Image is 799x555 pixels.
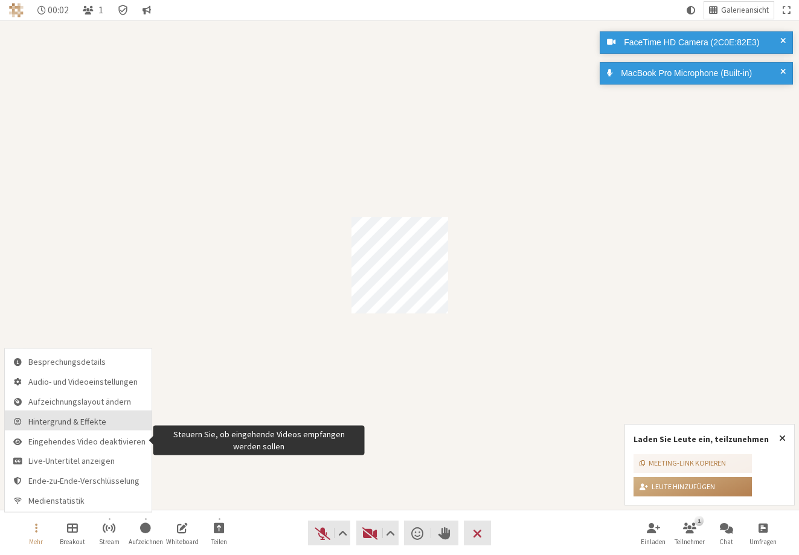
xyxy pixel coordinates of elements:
[620,36,785,49] div: FaceTime HD Camera (2C0E:82E3)
[129,517,162,550] button: Aufzeichnung starten
[675,538,705,545] span: Teilnehmer
[28,476,146,486] span: Ende-zu-Ende-Verschlüsselung
[202,517,236,550] button: Freigabe starten
[9,3,24,18] img: Iotum
[431,521,458,545] button: Hand heben
[98,5,103,15] span: 1
[5,490,152,512] button: Medienstatistik
[335,521,350,545] button: Audioeinstellungen
[5,431,152,451] button: Steuern Sie, ob eingehende Videos empfangen werden sollen
[28,397,146,406] span: Aufzeichnungslayout ändern
[19,517,53,550] button: Menü öffnen
[719,538,733,545] span: Chat
[617,67,785,80] div: MacBook Pro Microphone (Built-in)
[710,517,743,550] button: Chat öffnen
[78,2,108,19] button: Teilnehmerliste öffnen
[383,521,398,545] button: Videoeinstellungen
[129,538,163,545] span: Aufzeichnen
[673,517,707,550] button: Teilnehmerliste öffnen
[464,521,491,545] button: Besprechung beenden oder verlassen
[721,6,769,15] span: Galerieansicht
[5,349,152,371] button: Sara Atteby - iotum's Meeting
[48,5,69,15] span: 00:02
[28,496,146,505] span: Medienstatistik
[28,377,146,386] span: Audio- und Videoeinstellungen
[641,538,666,545] span: Einladen
[634,434,769,444] label: Laden Sie Leute ein, teilzunehmen
[308,521,350,545] button: Stummschaltung aufheben (⌘+Umschalt+A)
[166,538,199,545] span: Whiteboard
[92,517,126,550] button: Streaming starten
[682,2,700,19] button: Systemmodus verwenden
[634,454,752,473] button: Meeting-Link kopieren
[5,371,152,391] button: Besprechungseinstellungen
[112,2,133,19] div: Besprechungsdetails Verschlüsselung aktiviert
[138,2,156,19] button: Gespräch
[33,2,74,19] div: Timer
[28,358,146,367] span: Besprechungsdetails
[5,411,152,431] button: Hintergrund- und Effekteinstellungen
[637,517,670,550] button: Teilnehmer einladen (⌘+Umschalt+I)
[704,2,774,19] button: Layout ändern
[5,450,152,470] button: Lassen Sie sich die Worte vorlesen, die in der Besprechung gesprochen werden
[60,538,85,545] span: Breakout
[5,391,152,411] button: Steuern Sie das Aufzeichnungslayout dieser Besprechung
[749,538,777,545] span: Umfragen
[404,521,431,545] button: Reaktion senden
[56,517,89,550] button: Breakout-Räume verwalten
[640,458,726,469] div: Meeting-Link kopieren
[356,521,399,545] button: Video starten (⌘+Umschalt+V)
[211,538,227,545] span: Teilen
[28,417,146,426] span: Hintergrund & Effekte
[29,538,43,545] span: Mehr
[165,517,199,550] button: Freigegebenes Whiteboard öffnen
[746,517,780,550] button: Offene Umfrage
[28,457,146,466] span: Live-Untertitel anzeigen
[695,516,704,525] div: 1
[5,470,152,490] button: Fügen Sie Ihrem Meeting mit der Ende-zu-Ende-Verschlüsselung eine zusätzliche Schutzebene hinzu
[99,538,120,545] span: Stream
[634,477,752,496] button: Leute hinzufügen
[778,2,795,19] button: Ganzer Bildschirm
[771,425,794,452] button: Popover schließen
[28,437,146,446] span: Eingehendes Video deaktivieren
